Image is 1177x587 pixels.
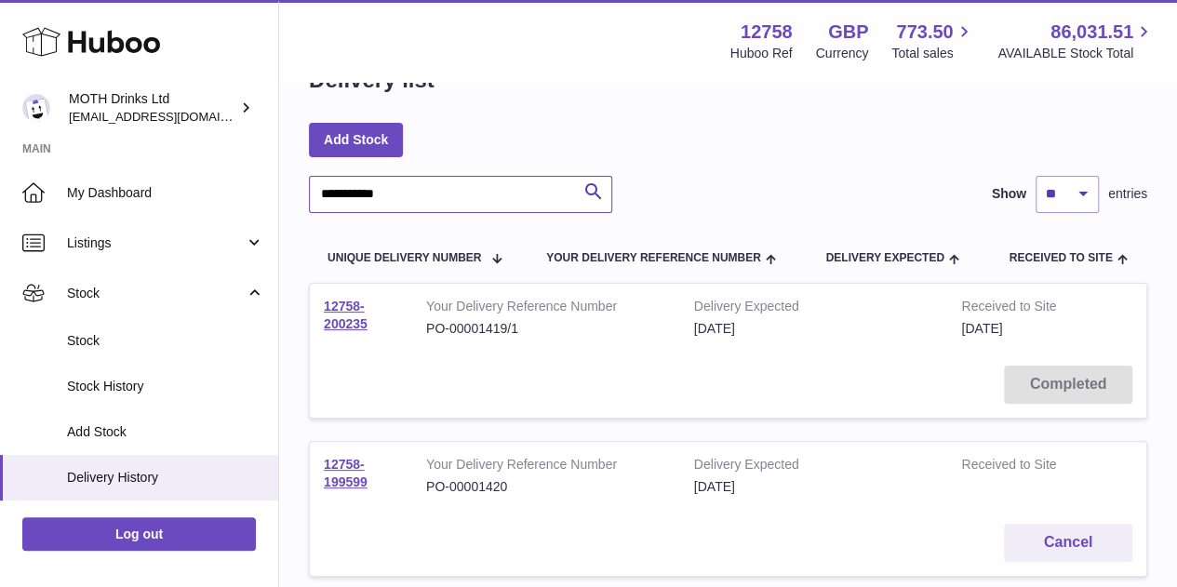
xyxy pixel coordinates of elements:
strong: Delivery Expected [694,456,934,478]
span: 773.50 [896,20,953,45]
img: orders@mothdrinks.com [22,94,50,122]
span: Delivery Expected [825,252,943,264]
div: PO-00001419/1 [426,320,666,338]
strong: Received to Site [961,298,1084,320]
a: 773.50 Total sales [891,20,974,62]
strong: Received to Site [961,456,1084,478]
span: entries [1108,185,1147,203]
strong: GBP [828,20,868,45]
strong: Delivery Expected [694,298,934,320]
span: AVAILABLE Stock Total [997,45,1155,62]
div: [DATE] [694,320,934,338]
span: Add Stock [67,423,264,441]
span: Stock [67,332,264,350]
span: Stock History [67,378,264,395]
button: Cancel [1004,524,1132,562]
label: Show [992,185,1026,203]
div: [DATE] [694,478,934,496]
a: 12758-199599 [324,457,368,489]
span: Delivery History [67,469,264,487]
div: Currency [816,45,869,62]
span: Total sales [891,45,974,62]
span: [EMAIL_ADDRESS][DOMAIN_NAME] [69,109,274,124]
a: Log out [22,517,256,551]
span: My Dashboard [67,184,264,202]
a: 12758-200235 [324,299,368,331]
span: 86,031.51 [1050,20,1133,45]
span: Unique Delivery Number [328,252,481,264]
span: Stock [67,285,245,302]
strong: Your Delivery Reference Number [426,456,666,478]
span: Your Delivery Reference Number [546,252,761,264]
div: Huboo Ref [730,45,793,62]
div: PO-00001420 [426,478,666,496]
a: Add Stock [309,123,403,156]
strong: Your Delivery Reference Number [426,298,666,320]
span: Listings [67,234,245,252]
span: Received to Site [1010,252,1113,264]
div: MOTH Drinks Ltd [69,90,236,126]
span: [DATE] [961,321,1002,336]
strong: 12758 [741,20,793,45]
a: 86,031.51 AVAILABLE Stock Total [997,20,1155,62]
